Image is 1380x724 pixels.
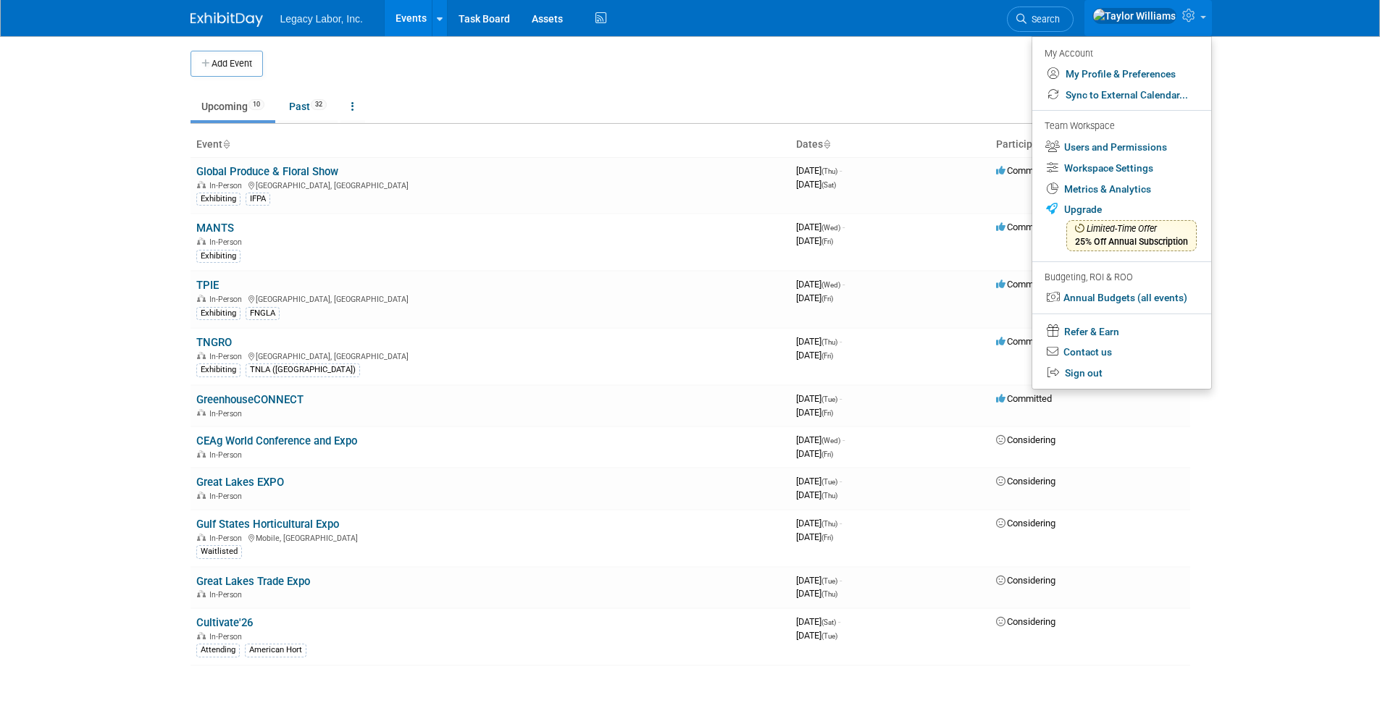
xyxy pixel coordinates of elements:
span: Limited-Time Offer [1075,224,1188,235]
span: - [842,222,845,232]
img: Taylor Williams [1092,8,1176,24]
a: Upgrade Limited-Time Offer25% Off Annual Subscription [1032,199,1211,256]
span: [DATE] [796,407,833,418]
a: Gulf States Horticultural Expo [196,518,339,531]
span: Committed [996,222,1052,232]
span: Legacy Labor, Inc. [280,13,363,25]
span: (Thu) [821,338,837,346]
a: GreenhouseCONNECT [196,393,304,406]
div: TNLA ([GEOGRAPHIC_DATA]) [246,363,360,376]
img: In-Person Event [197,181,206,188]
span: In-Person [209,450,246,460]
div: Attending [196,644,240,657]
img: In-Person Event [197,237,206,245]
span: [DATE] [796,336,842,347]
span: (Thu) [821,520,837,528]
span: In-Person [209,181,246,190]
a: Past32 [278,93,338,120]
a: TPIE [196,279,219,292]
span: [DATE] [796,616,840,627]
a: Sort by Start Date [823,138,830,150]
span: - [840,336,842,347]
span: (Thu) [821,167,837,175]
div: American Hort [245,644,306,657]
span: [DATE] [796,434,845,445]
button: Add Event [191,51,263,77]
span: Considering [996,476,1055,487]
span: - [842,434,845,445]
a: Sign out [1032,363,1211,384]
div: Mobile, [GEOGRAPHIC_DATA] [196,531,785,543]
th: Event [191,132,790,157]
span: - [840,575,842,586]
span: Committed [996,393,1052,404]
span: (Thu) [821,590,837,598]
a: Great Lakes Trade Expo [196,575,310,588]
span: (Fri) [821,352,833,360]
span: [DATE] [796,489,837,500]
a: Upcoming10 [191,93,275,120]
div: Exhibiting [196,363,241,376]
span: Considering [996,434,1055,445]
div: IFPA [246,193,270,206]
div: [GEOGRAPHIC_DATA], [GEOGRAPHIC_DATA] [196,179,785,190]
img: In-Person Event [197,450,206,458]
span: (Fri) [821,237,833,245]
span: In-Person [209,295,246,304]
span: Committed [996,279,1052,290]
a: TNGRO [196,336,232,349]
span: - [842,279,845,290]
span: [DATE] [796,165,842,176]
div: Exhibiting [196,250,241,263]
a: Search [1007,7,1074,32]
th: Participation [990,132,1190,157]
span: (Fri) [821,450,833,458]
div: My Account [1045,44,1197,62]
span: Considering [996,575,1055,586]
img: In-Person Event [197,295,206,302]
span: 25% Off Annual Subscription [1066,220,1197,251]
a: MANTS [196,222,234,235]
span: (Tue) [821,478,837,486]
span: [DATE] [796,630,837,641]
span: Committed [996,336,1052,347]
span: - [840,393,842,404]
a: CEAg World Conference and Expo [196,434,357,447]
span: (Wed) [821,281,840,289]
span: [DATE] [796,575,842,586]
span: Considering [996,518,1055,529]
span: - [840,518,842,529]
div: Waitlisted [196,545,242,558]
span: [DATE] [796,222,845,232]
span: - [840,476,842,487]
span: Committed [996,165,1052,176]
th: Dates [790,132,990,157]
span: [DATE] [796,235,833,246]
img: In-Person Event [197,352,206,359]
span: (Tue) [821,395,837,403]
a: Great Lakes EXPO [196,476,284,489]
span: [DATE] [796,179,836,190]
div: [GEOGRAPHIC_DATA], [GEOGRAPHIC_DATA] [196,350,785,361]
span: (Wed) [821,437,840,445]
span: (Thu) [821,492,837,500]
span: (Fri) [821,295,833,303]
a: Refer & Earn [1032,320,1211,342]
span: [DATE] [796,518,842,529]
span: Search [1026,14,1060,25]
span: In-Person [209,492,246,501]
span: 10 [248,99,264,110]
div: Exhibiting [196,193,241,206]
span: (Fri) [821,409,833,417]
span: (Sat) [821,181,836,189]
img: In-Person Event [197,534,206,541]
img: ExhibitDay [191,12,263,27]
img: In-Person Event [197,409,206,416]
img: In-Person Event [197,590,206,597]
span: - [840,165,842,176]
span: In-Person [209,352,246,361]
span: [DATE] [796,393,842,404]
span: (Sat) [821,618,836,626]
span: In-Person [209,409,246,418]
div: Exhibiting [196,307,241,320]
